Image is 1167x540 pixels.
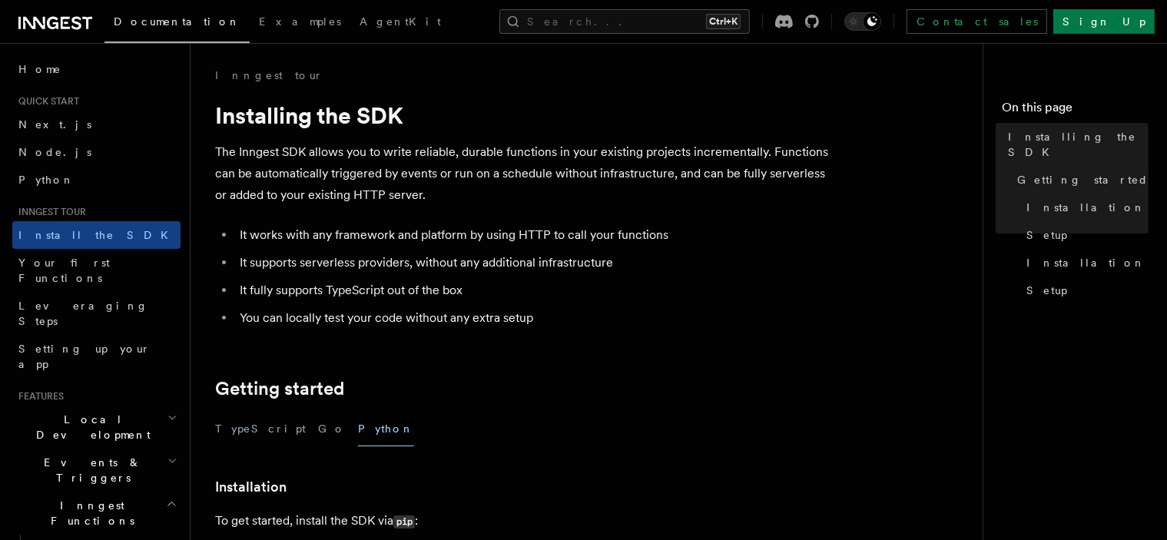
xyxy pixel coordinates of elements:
span: Documentation [114,15,240,28]
a: Node.js [12,138,181,166]
li: It supports serverless providers, without any additional infrastructure [235,252,830,273]
span: Events & Triggers [12,455,167,485]
a: Getting started [215,378,344,399]
span: Local Development [12,412,167,442]
a: Next.js [12,111,181,138]
button: Search...Ctrl+K [499,9,750,34]
span: Features [12,390,64,403]
a: Installation [215,476,287,498]
span: Installation [1026,255,1145,270]
span: Inngest tour [12,206,86,218]
button: Go [318,412,346,446]
span: Inngest Functions [12,498,166,528]
button: Events & Triggers [12,449,181,492]
a: Inngest tour [215,68,323,83]
span: Installation [1026,200,1145,215]
a: Installing the SDK [1002,123,1149,166]
p: The Inngest SDK allows you to write reliable, durable functions in your existing projects increme... [215,141,830,206]
h4: On this page [1002,98,1149,123]
a: Documentation [104,5,250,43]
button: Python [358,412,414,446]
span: Setting up your app [18,343,151,370]
button: Toggle dark mode [844,12,881,31]
button: TypeScript [215,412,306,446]
a: Your first Functions [12,249,181,292]
p: To get started, install the SDK via : [215,510,830,532]
a: Python [12,166,181,194]
a: Examples [250,5,350,41]
a: Setting up your app [12,335,181,378]
kbd: Ctrl+K [706,14,741,29]
a: Leveraging Steps [12,292,181,335]
a: Installation [1020,249,1149,277]
code: pip [393,515,415,528]
a: Home [12,55,181,83]
a: Setup [1020,221,1149,249]
button: Inngest Functions [12,492,181,535]
a: Getting started [1011,166,1149,194]
span: Home [18,61,61,77]
button: Local Development [12,406,181,449]
span: Setup [1026,283,1067,298]
span: Python [18,174,75,186]
span: Install the SDK [18,229,177,241]
span: Quick start [12,95,79,108]
li: It works with any framework and platform by using HTTP to call your functions [235,224,830,246]
a: Installation [1020,194,1149,221]
span: Setup [1026,227,1067,243]
span: Your first Functions [18,257,110,284]
a: AgentKit [350,5,450,41]
li: It fully supports TypeScript out of the box [235,280,830,301]
a: Setup [1020,277,1149,304]
span: Leveraging Steps [18,300,148,327]
a: Sign Up [1053,9,1155,34]
a: Install the SDK [12,221,181,249]
h1: Installing the SDK [215,101,830,129]
span: Next.js [18,118,91,131]
span: Getting started [1017,172,1149,187]
span: AgentKit [360,15,441,28]
span: Installing the SDK [1008,129,1149,160]
li: You can locally test your code without any extra setup [235,307,830,329]
a: Contact sales [907,9,1047,34]
span: Node.js [18,146,91,158]
span: Examples [259,15,341,28]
